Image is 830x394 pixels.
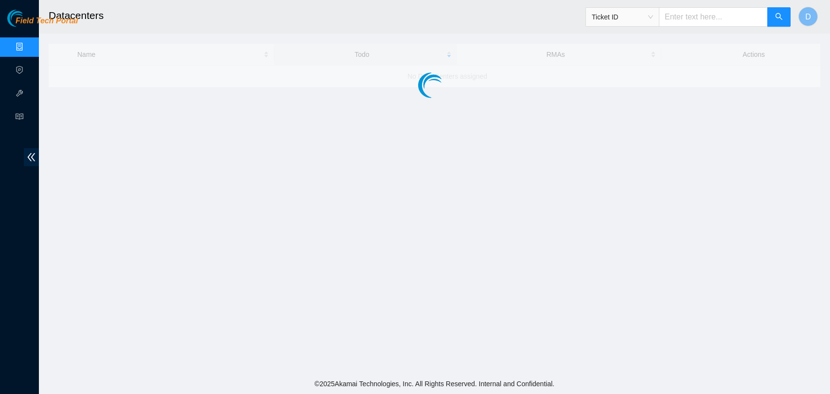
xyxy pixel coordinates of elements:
span: D [805,11,811,23]
a: Akamai TechnologiesField Tech Portal [7,17,78,30]
footer: © 2025 Akamai Technologies, Inc. All Rights Reserved. Internal and Confidential. [39,374,830,394]
button: search [767,7,791,27]
span: read [16,108,23,128]
input: Enter text here... [659,7,768,27]
span: search [775,13,783,22]
img: Akamai Technologies [7,10,49,27]
span: Field Tech Portal [16,17,78,26]
span: Ticket ID [592,10,653,24]
button: D [798,7,818,26]
span: double-left [24,148,39,166]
